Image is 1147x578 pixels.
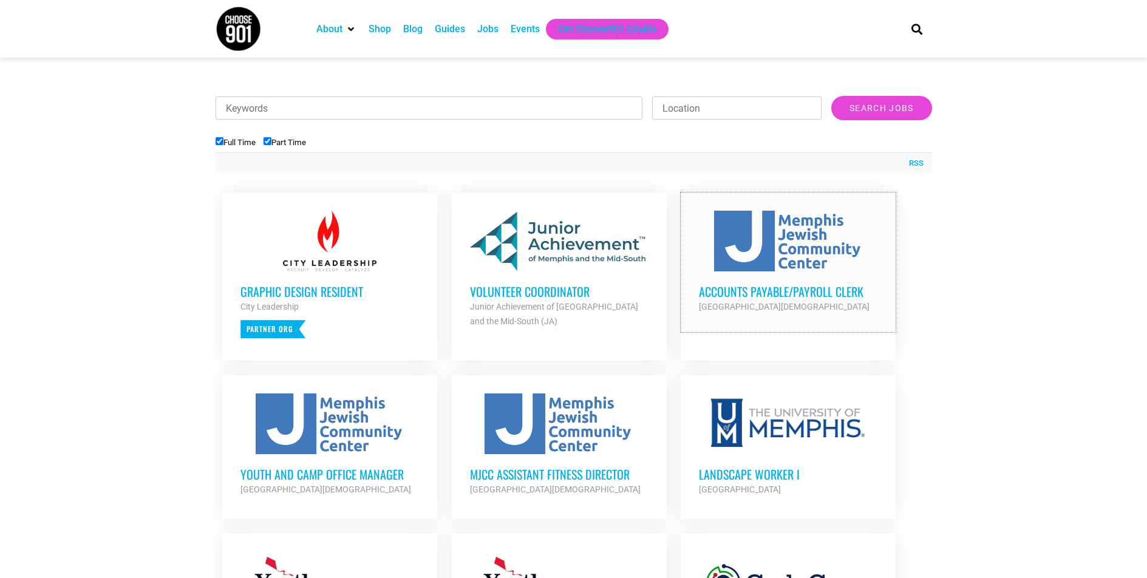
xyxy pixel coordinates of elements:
[310,19,362,39] div: About
[831,96,931,120] input: Search Jobs
[403,22,423,36] a: Blog
[369,22,391,36] a: Shop
[470,284,648,299] h3: Volunteer Coordinator
[511,22,540,36] a: Events
[216,138,256,147] label: Full Time
[310,19,891,39] nav: Main nav
[264,137,271,145] input: Part Time
[681,375,896,515] a: Landscape Worker I [GEOGRAPHIC_DATA]
[240,466,419,482] h3: Youth and Camp Office Manager
[477,22,499,36] a: Jobs
[699,466,877,482] h3: Landscape Worker I
[222,192,437,356] a: Graphic Design Resident City Leadership Partner Org
[907,19,927,39] div: Search
[652,97,822,120] input: Location
[240,484,411,494] strong: [GEOGRAPHIC_DATA][DEMOGRAPHIC_DATA]
[216,97,643,120] input: Keywords
[903,157,924,169] a: RSS
[435,22,465,36] a: Guides
[699,302,870,311] strong: [GEOGRAPHIC_DATA][DEMOGRAPHIC_DATA]
[452,192,667,347] a: Volunteer Coordinator Junior Achievement of [GEOGRAPHIC_DATA] and the Mid-South (JA)
[681,192,896,332] a: Accounts Payable/Payroll Clerk [GEOGRAPHIC_DATA][DEMOGRAPHIC_DATA]
[240,302,299,311] strong: City Leadership
[470,484,641,494] strong: [GEOGRAPHIC_DATA][DEMOGRAPHIC_DATA]
[240,284,419,299] h3: Graphic Design Resident
[470,302,638,326] strong: Junior Achievement of [GEOGRAPHIC_DATA] and the Mid-South (JA)
[699,284,877,299] h3: Accounts Payable/Payroll Clerk
[558,22,656,36] a: Get Choose901 Emails
[264,138,306,147] label: Part Time
[222,375,437,515] a: Youth and Camp Office Manager [GEOGRAPHIC_DATA][DEMOGRAPHIC_DATA]
[452,375,667,515] a: MJCC Assistant Fitness Director [GEOGRAPHIC_DATA][DEMOGRAPHIC_DATA]
[470,466,648,482] h3: MJCC Assistant Fitness Director
[699,484,781,494] strong: [GEOGRAPHIC_DATA]
[316,22,342,36] a: About
[240,320,305,338] p: Partner Org
[216,137,223,145] input: Full Time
